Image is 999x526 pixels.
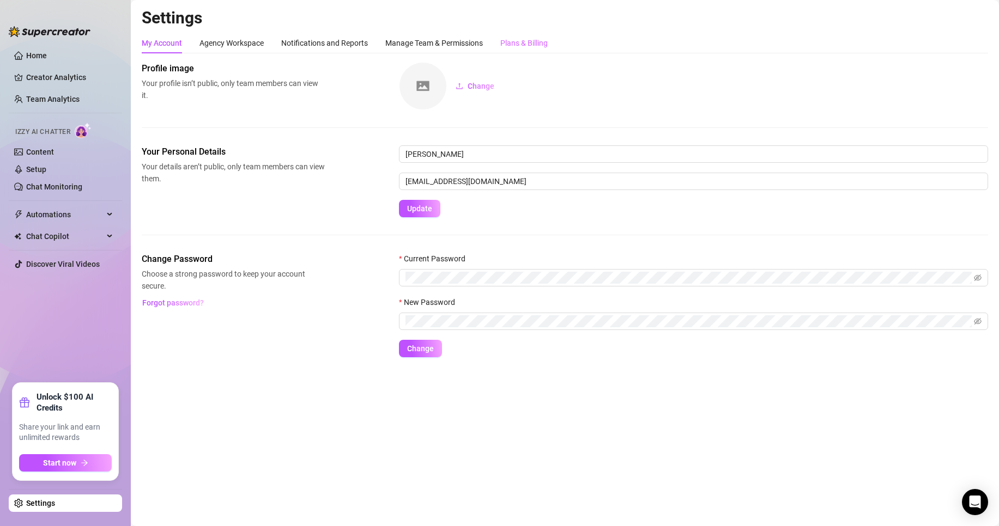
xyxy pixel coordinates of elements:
[407,204,432,213] span: Update
[75,123,92,138] img: AI Chatter
[399,340,442,357] button: Change
[43,458,76,467] span: Start now
[26,260,100,268] a: Discover Viral Videos
[142,8,988,28] h2: Settings
[142,77,325,101] span: Your profile isn’t public, only team members can view it.
[974,274,982,282] span: eye-invisible
[9,26,90,37] img: logo-BBDzfeDw.svg
[142,62,325,75] span: Profile image
[399,200,440,217] button: Update
[19,422,112,443] span: Share your link and earn unlimited rewards
[142,37,182,49] div: My Account
[26,148,54,156] a: Content
[500,37,548,49] div: Plans & Billing
[399,145,988,163] input: Enter name
[26,95,80,103] a: Team Analytics
[26,499,55,507] a: Settings
[15,127,70,137] span: Izzy AI Chatter
[281,37,368,49] div: Notifications and Reports
[26,51,47,60] a: Home
[142,294,204,311] button: Forgot password?
[399,173,988,190] input: Enter new email
[14,233,21,240] img: Chat Copilot
[142,253,325,266] span: Change Password
[399,296,462,308] label: New Password
[37,392,112,413] strong: Unlock $100 AI Credits
[405,272,972,284] input: Current Password
[142,298,204,307] span: Forgot password?
[962,489,988,515] div: Open Intercom Messenger
[26,228,104,245] span: Chat Copilot
[199,37,264,49] div: Agency Workspace
[26,206,104,223] span: Automations
[385,37,483,49] div: Manage Team & Permissions
[405,315,972,327] input: New Password
[456,82,463,90] span: upload
[19,454,112,472] button: Start nowarrow-right
[974,317,982,325] span: eye-invisible
[26,69,113,86] a: Creator Analytics
[399,63,446,109] img: square-placeholder.png
[26,165,46,174] a: Setup
[399,253,473,265] label: Current Password
[142,268,325,292] span: Choose a strong password to keep your account secure.
[14,210,23,219] span: thunderbolt
[407,344,434,353] span: Change
[468,82,494,90] span: Change
[26,182,82,191] a: Chat Monitoring
[447,77,503,95] button: Change
[19,397,30,408] span: gift
[142,161,325,185] span: Your details aren’t public, only team members can view them.
[142,145,325,158] span: Your Personal Details
[81,459,88,467] span: arrow-right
